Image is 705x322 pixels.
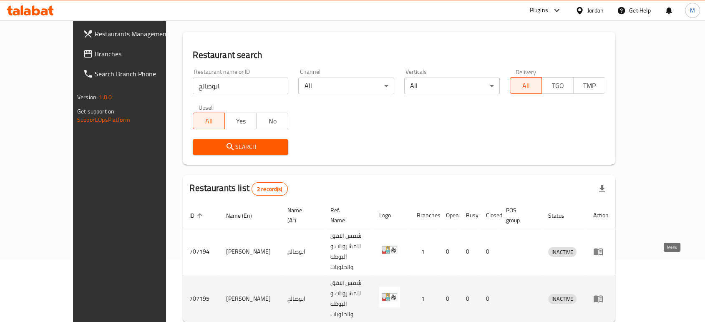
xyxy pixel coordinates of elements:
th: Action [587,203,615,228]
span: Version: [77,92,98,103]
div: All [404,78,500,94]
h2: Restaurants list [189,182,287,196]
a: Search Branch Phone [76,64,191,84]
label: Delivery [516,69,536,75]
td: 0 [479,228,499,275]
div: INACTIVE [548,247,577,257]
label: Upsell [199,104,214,110]
span: Branches [95,49,184,59]
span: Yes [228,115,253,127]
span: Name (En) [226,211,263,221]
span: Get support on: [77,106,116,117]
button: Search [193,139,288,155]
span: TMP [577,80,602,92]
span: All [196,115,222,127]
div: All [298,78,394,94]
button: TMP [573,77,605,94]
span: INACTIVE [548,247,577,257]
h2: Restaurant search [193,49,605,61]
span: Restaurants Management [95,29,184,39]
button: Yes [224,113,257,129]
button: All [510,77,542,94]
span: 1.0.0 [99,92,112,103]
button: All [193,113,225,129]
th: Open [439,203,459,228]
span: Name (Ar) [287,205,314,225]
a: Restaurants Management [76,24,191,44]
span: POS group [506,205,531,225]
th: Closed [479,203,499,228]
span: All [514,80,539,92]
span: Search Branch Phone [95,69,184,79]
span: TGO [545,80,570,92]
button: TGO [541,77,574,94]
span: Status [548,211,575,221]
span: INACTIVE [548,294,577,304]
th: Logo [373,203,410,228]
input: Search for restaurant name or ID.. [193,78,288,94]
span: Ref. Name [330,205,363,225]
div: Export file [592,179,612,199]
img: Abu Saleh [379,287,400,307]
td: شمس الافق للمشروبات و البوظه والحلويات [324,228,373,275]
span: 2 record(s) [252,185,287,193]
span: ID [189,211,205,221]
a: Support.OpsPlatform [77,114,130,125]
a: Branches [76,44,191,64]
td: [PERSON_NAME] [219,228,281,275]
img: Abu Saleh [379,239,400,260]
td: 1 [410,228,439,275]
div: Plugins [529,5,548,15]
td: ابوصالح [281,228,324,275]
span: M [690,6,695,15]
div: Jordan [587,6,604,15]
button: No [256,113,288,129]
td: 707194 [183,228,219,275]
div: Total records count [252,182,288,196]
td: 0 [439,228,459,275]
td: 0 [459,228,479,275]
span: No [260,115,285,127]
th: Branches [410,203,439,228]
span: Search [199,142,282,152]
div: Menu [593,247,609,257]
th: Busy [459,203,479,228]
